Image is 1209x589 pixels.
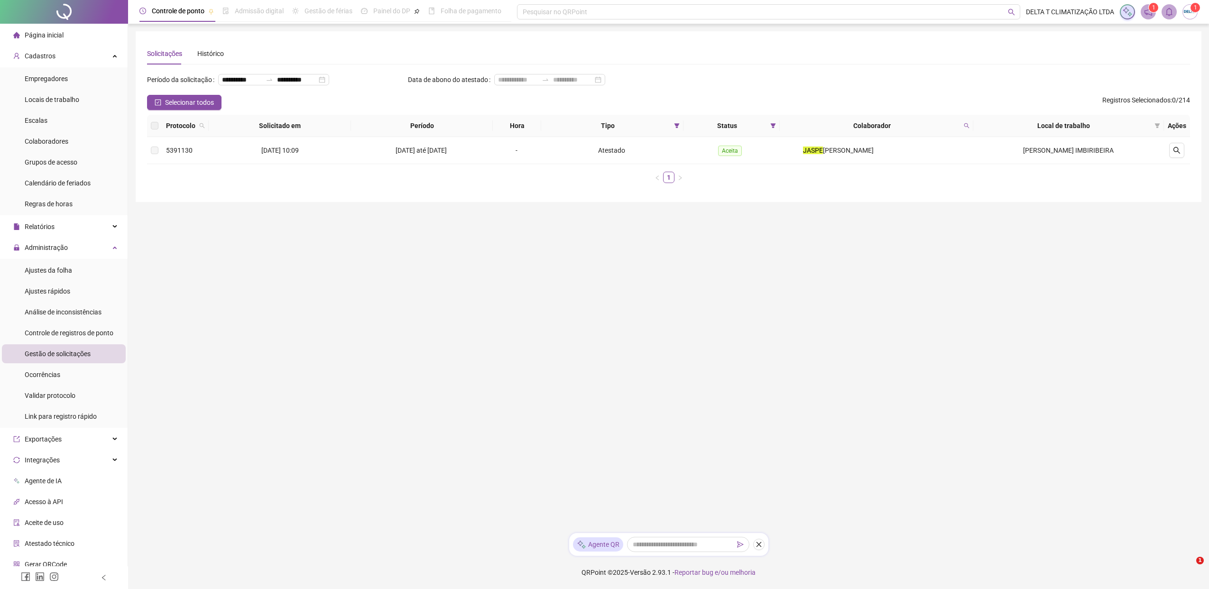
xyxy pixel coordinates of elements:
[351,115,493,137] th: Período
[652,172,663,183] li: Página anterior
[292,8,299,14] span: sun
[13,244,20,251] span: lock
[13,457,20,463] span: sync
[408,72,494,87] label: Data de abono do atestado
[208,9,214,14] span: pushpin
[155,99,161,106] span: check-square
[677,175,683,181] span: right
[573,537,623,552] div: Agente QR
[25,413,97,420] span: Link para registro rápido
[1008,9,1015,16] span: search
[305,7,352,15] span: Gestão de férias
[13,540,20,547] span: solution
[1196,557,1204,564] span: 1
[25,138,68,145] span: Colaboradores
[823,147,874,154] span: [PERSON_NAME]
[674,172,686,183] button: right
[25,117,47,124] span: Escalas
[197,48,224,59] div: Histórico
[147,48,182,59] div: Solicitações
[199,123,205,129] span: search
[25,179,91,187] span: Calendário de feriados
[25,456,60,464] span: Integrações
[139,8,146,14] span: clock-circle
[737,541,744,548] span: send
[414,9,420,14] span: pushpin
[1102,95,1190,110] span: : 0 / 214
[25,200,73,208] span: Regras de horas
[542,76,549,83] span: swap-right
[13,436,20,442] span: export
[361,8,368,14] span: dashboard
[13,223,20,230] span: file
[1168,120,1186,131] div: Ações
[25,158,77,166] span: Grupos de acesso
[261,147,299,154] span: [DATE] 10:09
[1173,147,1181,154] span: search
[13,519,20,526] span: audit
[25,435,62,443] span: Exportações
[197,119,207,133] span: search
[1194,4,1197,11] span: 1
[441,7,501,15] span: Folha de pagamento
[396,147,447,154] span: [DATE] até [DATE]
[687,120,766,131] span: Status
[25,96,79,103] span: Locais de trabalho
[235,7,284,15] span: Admissão digital
[672,119,682,133] span: filter
[25,52,55,60] span: Cadastros
[13,32,20,38] span: home
[977,120,1151,131] span: Local de trabalho
[655,175,660,181] span: left
[674,172,686,183] li: Próxima página
[1183,5,1197,19] img: 1782
[1122,7,1133,17] img: sparkle-icon.fc2bf0ac1784a2077858766a79e2daf3.svg
[770,123,776,129] span: filter
[222,8,229,14] span: file-done
[13,498,20,505] span: api
[128,556,1209,589] footer: QRPoint © 2025 - 2.93.1 -
[973,137,1164,164] td: [PERSON_NAME] IMBIRIBEIRA
[25,329,113,337] span: Controle de registros de ponto
[25,223,55,230] span: Relatórios
[542,76,549,83] span: to
[266,76,273,83] span: to
[21,572,30,581] span: facebook
[25,519,64,526] span: Aceite de uso
[35,572,45,581] span: linkedin
[373,7,410,15] span: Painel do DP
[1152,4,1155,11] span: 1
[674,569,756,576] span: Reportar bug e/ou melhoria
[25,371,60,378] span: Ocorrências
[803,147,823,154] mark: JASPE
[1191,3,1200,12] sup: Atualize o seu contato no menu Meus Dados
[166,147,193,154] span: 5391130
[25,392,75,399] span: Validar protocolo
[577,540,586,550] img: sparkle-icon.fc2bf0ac1784a2077858766a79e2daf3.svg
[516,147,517,154] span: -
[493,115,541,137] th: Hora
[1144,8,1153,16] span: notification
[664,172,674,183] a: 1
[147,95,221,110] button: Selecionar todos
[166,120,195,131] span: Protocolo
[1154,123,1160,129] span: filter
[25,540,74,547] span: Atestado técnico
[630,569,651,576] span: Versão
[598,147,625,154] span: Atestado
[768,119,778,133] span: filter
[165,97,214,108] span: Selecionar todos
[545,120,670,131] span: Tipo
[1165,8,1173,16] span: bell
[25,477,62,485] span: Agente de IA
[25,31,64,39] span: Página inicial
[428,8,435,14] span: book
[674,123,680,129] span: filter
[964,123,969,129] span: search
[1153,119,1162,133] span: filter
[1149,3,1158,12] sup: 1
[25,244,68,251] span: Administração
[152,7,204,15] span: Controle de ponto
[25,561,67,568] span: Gerar QRCode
